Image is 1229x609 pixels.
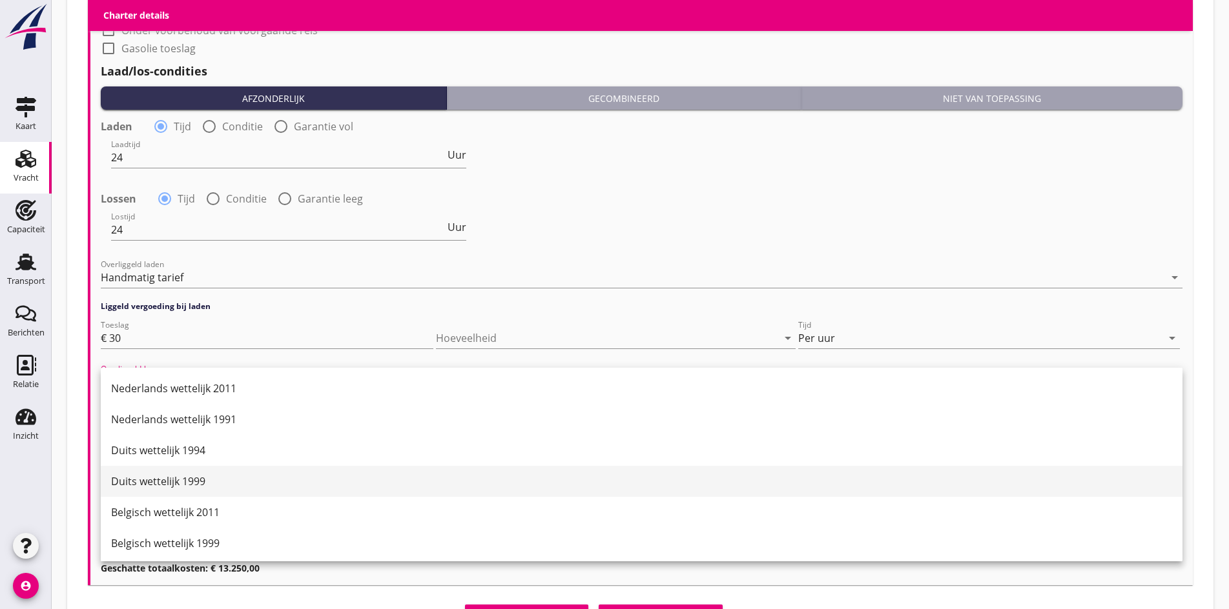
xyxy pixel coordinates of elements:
[111,219,445,240] input: Lostijd
[111,412,1172,427] div: Nederlands wettelijk 1991
[7,277,45,285] div: Transport
[13,380,39,388] div: Relatie
[101,120,132,133] strong: Laden
[13,573,39,599] i: account_circle
[298,192,363,205] label: Garantie leeg
[448,150,466,160] span: Uur
[109,328,433,348] input: Toeslag
[807,92,1177,105] div: Niet van toepassing
[8,328,45,337] div: Berichten
[7,225,45,234] div: Capaciteit
[101,272,183,283] div: Handmatig tarief
[111,535,1172,551] div: Belgisch wettelijk 1999
[111,474,1172,489] div: Duits wettelijk 1999
[174,120,191,133] label: Tijd
[101,63,1183,80] h2: Laad/los-condities
[780,330,796,346] i: arrow_drop_down
[121,6,225,19] label: Stremming/ijstoeslag
[101,330,109,346] div: €
[1164,330,1180,346] i: arrow_drop_down
[13,432,39,440] div: Inzicht
[121,24,318,37] label: Onder voorbehoud van voorgaande reis
[101,192,136,205] strong: Lossen
[101,561,1183,575] h3: Geschatte totaalkosten: € 13.250,00
[15,122,36,130] div: Kaart
[14,174,39,182] div: Vracht
[111,504,1172,520] div: Belgisch wettelijk 2011
[106,92,441,105] div: Afzonderlijk
[101,86,447,110] button: Afzonderlijk
[111,381,1172,396] div: Nederlands wettelijk 2011
[121,42,196,55] label: Gasolie toeslag
[222,120,263,133] label: Conditie
[1167,270,1183,285] i: arrow_drop_down
[101,301,1183,312] h4: Liggeld vergoeding bij laden
[801,86,1183,110] button: Niet van toepassing
[3,3,49,51] img: logo-small.a267ee39.svg
[452,92,796,105] div: Gecombineerd
[226,192,267,205] label: Conditie
[111,443,1172,458] div: Duits wettelijk 1994
[798,332,835,344] div: Per uur
[448,222,466,232] span: Uur
[294,120,353,133] label: Garantie vol
[447,86,801,110] button: Gecombineerd
[178,192,195,205] label: Tijd
[111,147,445,168] input: Laadtijd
